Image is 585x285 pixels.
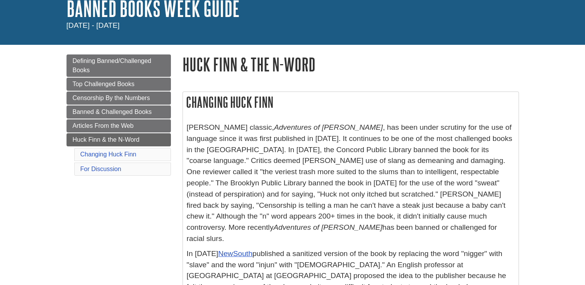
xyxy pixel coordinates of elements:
span: Censorship By the Numbers [73,95,150,101]
a: Changing Huck Finn [80,151,136,158]
div: Guide Page Menu [67,54,171,177]
span: [DATE] - [DATE] [67,21,120,29]
h1: Huck Finn & the N-Word [182,54,519,74]
a: For Discussion [80,166,121,172]
span: Defining Banned/Challenged Books [73,58,152,73]
span: Top Challenged Books [73,81,135,87]
a: Top Challenged Books [67,78,171,91]
p: [PERSON_NAME] classic, , has been under scrutiny for the use of language since it was first publi... [187,122,515,244]
a: NewSouth [218,249,252,258]
a: Banned & Challenged Books [67,105,171,119]
em: Adventures of [PERSON_NAME] [273,223,382,231]
span: Huck Finn & the N-Word [73,136,140,143]
h2: Changing Huck Finn [183,92,518,112]
a: Censorship By the Numbers [67,92,171,105]
span: Articles From the Web [73,122,134,129]
a: Defining Banned/Challenged Books [67,54,171,77]
a: Huck Finn & the N-Word [67,133,171,146]
span: Banned & Challenged Books [73,109,152,115]
a: Articles From the Web [67,119,171,132]
em: Adventures of [PERSON_NAME] [274,123,383,131]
